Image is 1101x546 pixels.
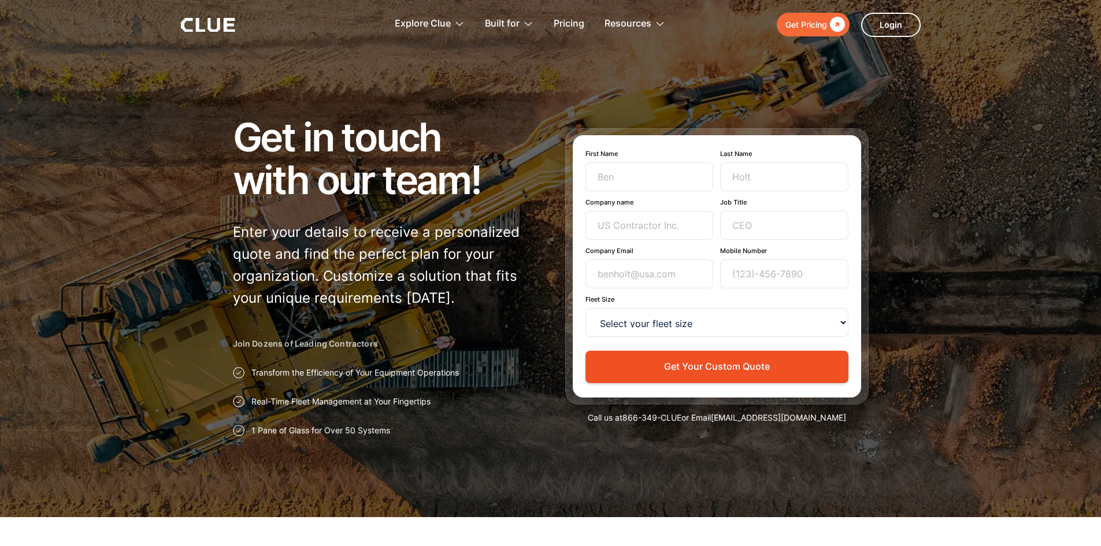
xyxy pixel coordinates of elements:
a: Pricing [554,6,584,42]
div: Explore Clue [395,6,451,42]
img: Approval checkmark icon [233,396,244,407]
div: Resources [605,6,665,42]
h2: Join Dozens of Leading Contractors [233,338,536,350]
div: Explore Clue [395,6,465,42]
p: Transform the Efficiency of Your Equipment Operations [251,367,459,378]
label: Fleet Size [585,295,848,303]
input: CEO [720,211,848,240]
div: Resources [605,6,651,42]
input: Ben [585,162,714,191]
input: benholt@usa.com [585,259,714,288]
label: First Name [585,150,714,158]
p: Enter your details to receive a personalized quote and find the perfect plan for your organizatio... [233,221,536,309]
label: Job Title [720,198,848,206]
h1: Get in touch with our team! [233,116,536,201]
img: Approval checkmark icon [233,425,244,436]
a: [EMAIL_ADDRESS][DOMAIN_NAME] [711,413,846,422]
input: Holt [720,162,848,191]
a: Login [861,13,921,37]
div: Call us at or Email [565,412,869,424]
div: Get Pricing [785,17,827,32]
div: Built for [485,6,533,42]
img: Approval checkmark icon [233,367,244,378]
p: Real-Time Fleet Management at Your Fingertips [251,396,431,407]
button: Get Your Custom Quote [585,351,848,382]
a: 866-349-CLUE [622,413,681,422]
p: 1 Pane of Glass for Over 50 Systems [251,425,390,436]
input: US Contractor Inc. [585,211,714,240]
a: Get Pricing [777,13,850,36]
label: Mobile Number [720,247,848,255]
input: (123)-456-7890 [720,259,848,288]
label: Company Email [585,247,714,255]
div:  [827,17,845,32]
div: Built for [485,6,520,42]
label: Company name [585,198,714,206]
label: Last Name [720,150,848,158]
